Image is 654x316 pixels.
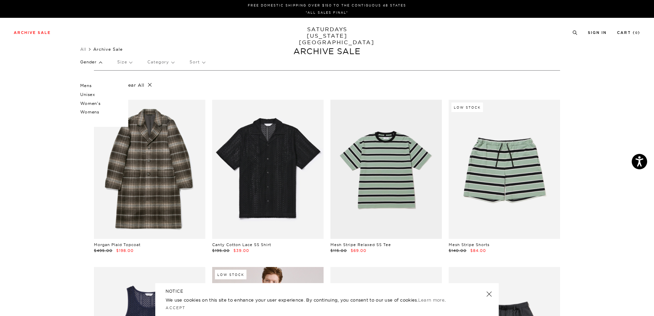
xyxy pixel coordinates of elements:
p: Clear All [120,79,155,91]
span: $495.00 [94,248,112,253]
span: $140.00 [449,248,467,253]
a: SATURDAYS[US_STATE][GEOGRAPHIC_DATA] [299,26,355,46]
a: All [80,47,86,52]
a: Learn more [418,297,445,303]
p: FREE DOMESTIC SHIPPING OVER $150 TO THE CONTIGUOUS 48 STATES [16,3,638,8]
a: Accept [166,305,185,310]
p: Womens [80,108,121,117]
a: Mesh Stripe Shorts [449,242,489,247]
a: Archive Sale [14,31,51,35]
p: Gender [80,54,102,70]
small: 0 [635,32,638,35]
a: Canty Cotton Lace SS Shirt [212,242,271,247]
a: Cart (0) [617,31,640,35]
div: Low Stock [215,270,246,279]
p: *ALL SALES FINAL* [16,10,638,15]
p: Category [147,54,174,70]
span: $69.00 [351,248,366,253]
p: Sort [190,54,205,70]
span: $84.00 [470,248,486,253]
span: $115.00 [330,248,347,253]
p: Unisex [80,90,121,99]
a: Sign In [588,31,607,35]
span: $198.00 [116,248,134,253]
div: Low Stock [451,102,483,112]
p: Women's [80,99,121,108]
p: Size [117,54,132,70]
h5: NOTICE [166,288,488,294]
span: $195.00 [212,248,230,253]
p: We use cookies on this site to enhance your user experience. By continuing, you consent to our us... [166,296,464,303]
a: Morgan Plaid Topcoat [94,242,141,247]
span: $39.00 [233,248,249,253]
a: Mesh Stripe Relaxed SS Tee [330,242,391,247]
p: Mens [80,81,121,90]
span: Archive Sale [93,47,123,52]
